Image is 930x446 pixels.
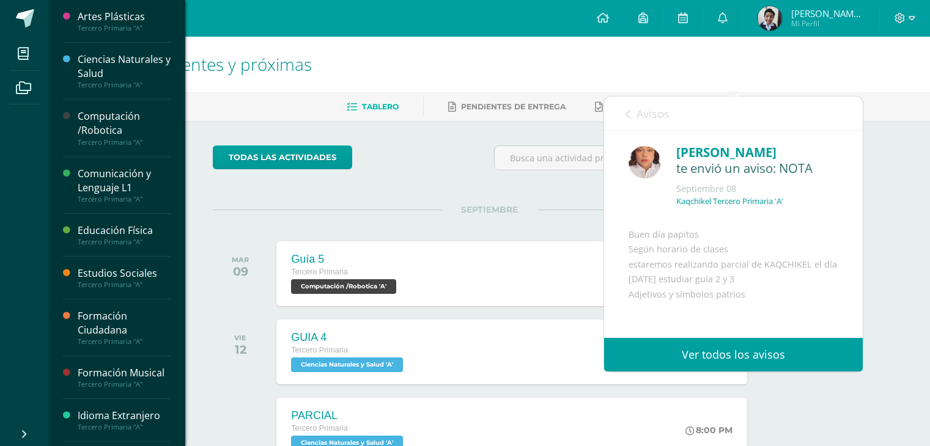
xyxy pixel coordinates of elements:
[78,238,171,246] div: Tercero Primaria "A"
[78,167,171,195] div: Comunicación y Lenguaje L1
[213,145,352,169] a: todas las Actividades
[448,97,566,117] a: Pendientes de entrega
[791,7,865,20] span: [PERSON_NAME] de [PERSON_NAME]
[78,280,171,289] div: Tercero Primaria "A"
[685,425,733,436] div: 8:00 PM
[78,10,171,32] a: Artes PlásticasTercero Primaria "A"
[78,337,171,346] div: Tercero Primaria "A"
[78,366,171,380] div: Formación Musical
[78,81,171,89] div: Tercero Primaria "A"
[78,53,171,89] a: Ciencias Naturales y SaludTercero Primaria "A"
[676,161,838,177] div: te envió un aviso: NOTA
[78,366,171,389] a: Formación MusicalTercero Primaria "A"
[461,102,566,111] span: Pendientes de entrega
[78,266,171,280] div: Estudios Sociales
[78,409,171,423] div: Idioma Extranjero
[595,97,662,117] a: Entregadas
[291,268,347,276] span: Tercero Primaria
[78,195,171,203] div: Tercero Primaria "A"
[291,253,399,266] div: Guía 5
[78,109,171,137] div: Computación /Robotica
[78,24,171,32] div: Tercero Primaria "A"
[637,106,670,121] span: Avisos
[234,342,246,357] div: 12
[78,138,171,147] div: Tercero Primaria "A"
[78,380,171,389] div: Tercero Primaria "A"
[78,53,171,81] div: Ciencias Naturales y Salud
[495,146,766,170] input: Busca una actividad próxima aquí...
[758,6,782,31] img: e8a7a889ae59ebb5c0d64d684ca48457.png
[629,146,661,178] img: 36ab2693be6db1ea5862f9bc6368e731.png
[291,424,347,433] span: Tercero Primaria
[232,264,249,279] div: 09
[78,224,171,246] a: Educación FísicaTercero Primaria "A"
[441,204,537,215] span: SEPTIEMBRE
[78,309,171,346] a: Formación CiudadanaTercero Primaria "A"
[78,167,171,203] a: Comunicación y Lenguaje L1Tercero Primaria "A"
[232,255,249,264] div: MAR
[362,102,399,111] span: Tablero
[234,334,246,342] div: VIE
[78,423,171,431] div: Tercero Primaria "A"
[291,357,403,372] span: Ciencias Naturales y Salud 'A'
[291,409,406,422] div: PARCIAL
[291,279,396,294] span: Computación /Robotica 'A'
[64,53,312,76] span: Actividades recientes y próximas
[791,18,865,29] span: Mi Perfil
[604,338,863,371] a: Ver todos los avisos
[676,183,838,195] div: Septiembre 08
[291,346,347,354] span: Tercero Primaria
[78,266,171,289] a: Estudios SocialesTercero Primaria "A"
[78,109,171,146] a: Computación /RoboticaTercero Primaria "A"
[291,331,406,344] div: GUIA 4
[78,409,171,431] a: Idioma ExtranjeroTercero Primaria "A"
[78,309,171,337] div: Formación Ciudadana
[676,196,783,207] p: Kaqchikel Tercero Primaria 'A'
[347,97,399,117] a: Tablero
[78,10,171,24] div: Artes Plásticas
[629,227,838,392] div: Buen día papitos Según horario de clases estaremos realizando parcial de KAQCHIKEL el día [DATE] ...
[78,224,171,238] div: Educación Física
[676,143,838,162] div: [PERSON_NAME]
